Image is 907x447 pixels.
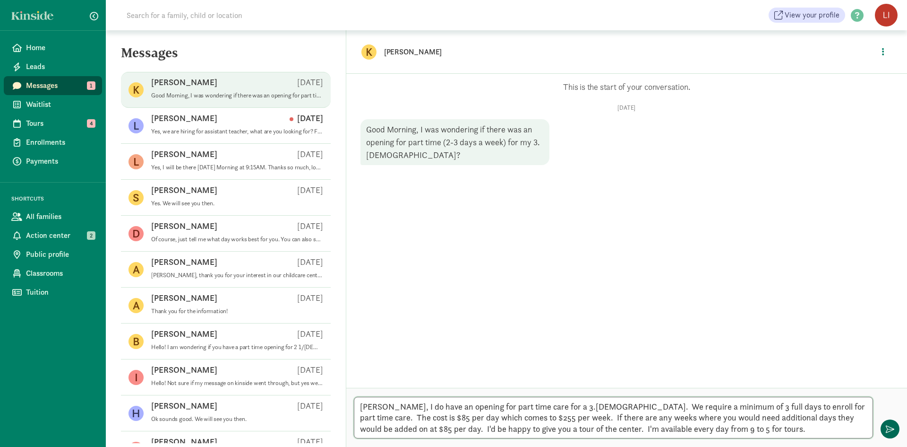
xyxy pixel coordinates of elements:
p: Hello! I am wondering if you have a part time opening for 2 1/[DEMOGRAPHIC_DATA]? We are looking ... [151,343,323,351]
p: This is the start of your conversation. [360,81,893,93]
p: Yes. We will see you then. [151,200,323,207]
p: [DATE] [360,104,893,112]
figure: K [128,82,144,97]
figure: K [361,44,376,60]
a: Payments [4,152,102,171]
span: Payments [26,156,94,167]
span: Waitlist [26,99,94,110]
a: Messages 1 [4,76,102,95]
span: 2 [87,231,95,240]
a: Public profile [4,245,102,264]
p: [DATE] [297,184,323,196]
figure: D [128,226,144,241]
span: Messages [26,80,94,91]
p: [PERSON_NAME] [151,184,217,196]
figure: S [128,190,144,205]
p: [DATE] [297,364,323,376]
p: [DATE] [297,149,323,160]
p: Yes, I will be there [DATE] Morning at 9:15AM. Thanks so much, looking forward to it! [151,164,323,171]
p: [PERSON_NAME], thank you for your interest in our childcare center. We do have room in our after ... [151,272,323,279]
span: Tuition [26,287,94,298]
p: [PERSON_NAME] [151,400,217,412]
p: [PERSON_NAME] [151,256,217,268]
p: [PERSON_NAME] [151,113,217,124]
p: [DATE] [297,400,323,412]
p: [PERSON_NAME] [151,364,217,376]
p: [PERSON_NAME] [151,292,217,304]
p: Ok sounds good. We will see you then. [151,415,323,423]
span: Classrooms [26,268,94,279]
a: Classrooms [4,264,102,283]
span: 4 [87,119,95,128]
a: Home [4,38,102,57]
a: Action center 2 [4,226,102,245]
span: Leads [26,61,94,72]
a: View your profile [769,8,845,23]
p: [PERSON_NAME] [151,220,217,232]
p: [DATE] [297,77,323,88]
span: View your profile [785,9,839,21]
p: [DATE] [297,220,323,232]
p: [DATE] [297,256,323,268]
h5: Messages [106,45,346,68]
span: Action center [26,230,94,241]
p: [PERSON_NAME] [151,77,217,88]
a: All families [4,207,102,226]
p: Thank you for the information! [151,307,323,315]
p: [PERSON_NAME] [151,149,217,160]
span: All families [26,211,94,222]
div: Good Morning, I was wondering if there was an opening for part time (2-3 days a week) for my 3.[D... [360,119,549,165]
p: Hello! Not sure if my message on kinside went through, but yes we'd love to come tour the facilit... [151,379,323,387]
p: Of course, just tell me what day works best for you. You can also schedule the tour on our websit... [151,236,323,243]
figure: L [128,154,144,169]
a: Tuition [4,283,102,302]
span: Public profile [26,249,94,260]
figure: A [128,298,144,313]
span: Home [26,42,94,53]
figure: H [128,406,144,421]
figure: B [128,334,144,349]
figure: A [128,262,144,277]
p: Good Morning, I was wondering if there was an opening for part time (2-3 days a week) for my 3.[D... [151,92,323,99]
p: [DATE] [297,328,323,340]
p: Yes, we are hiring for assistant teacher, what are you looking for? Feel free to send me your res... [151,128,323,135]
span: Tours [26,118,94,129]
p: [PERSON_NAME] [384,45,682,59]
figure: L [128,118,144,133]
a: Tours 4 [4,114,102,133]
a: Enrollments [4,133,102,152]
p: [PERSON_NAME] [151,328,217,340]
a: Leads [4,57,102,76]
input: Search for a family, child or location [121,6,386,25]
p: [DATE] [297,292,323,304]
a: Waitlist [4,95,102,114]
span: Enrollments [26,137,94,148]
figure: I [128,370,144,385]
span: 1 [87,81,95,90]
p: [DATE] [290,113,323,124]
